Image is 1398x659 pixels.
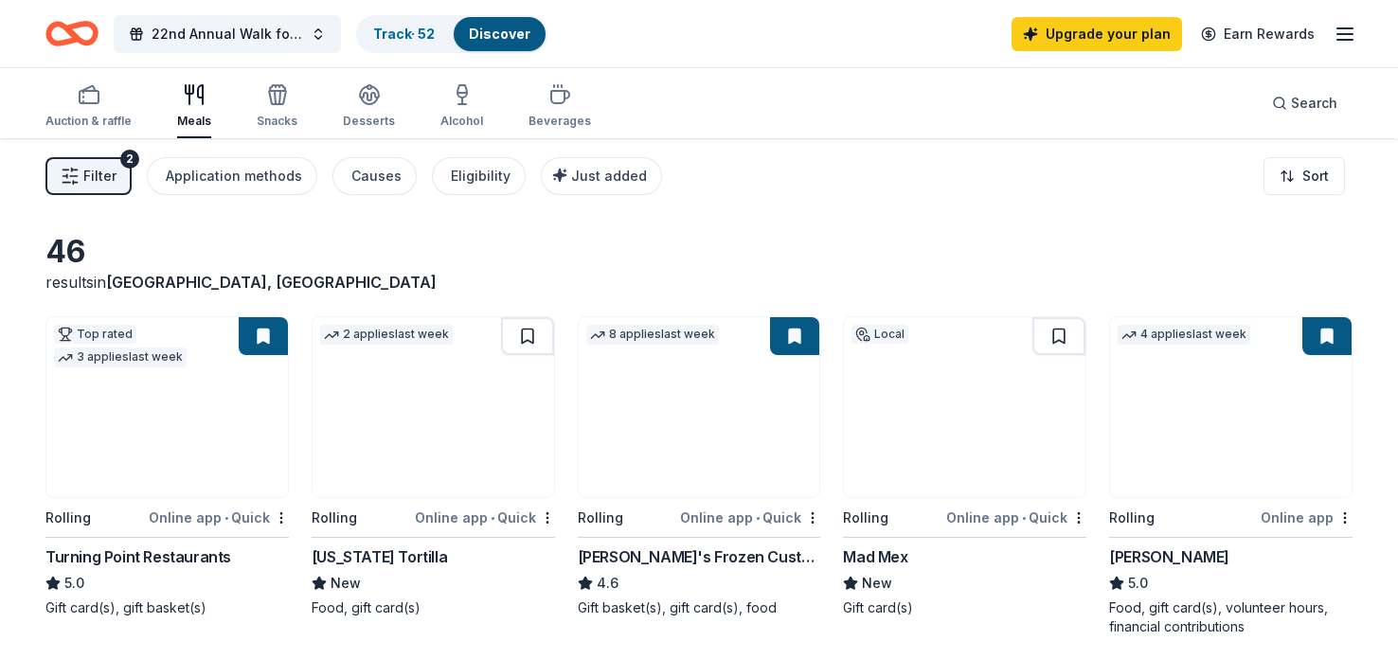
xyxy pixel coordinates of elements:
div: Online app [1261,506,1353,529]
button: Beverages [529,76,591,138]
a: Image for Sheetz4 applieslast weekRollingOnline app[PERSON_NAME]5.0Food, gift card(s), volunteer ... [1109,316,1353,636]
img: Image for Freddy's Frozen Custard & Steakburgers [579,317,820,497]
div: [US_STATE] Tortilla [312,545,447,568]
a: Earn Rewards [1190,17,1326,51]
div: Online app Quick [415,506,555,529]
button: 22nd Annual Walk for [MEDICAL_DATA] Awareness and Acceptance [114,15,341,53]
button: Alcohol [440,76,483,138]
div: Food, gift card(s), volunteer hours, financial contributions [1109,598,1353,636]
button: Sort [1264,157,1345,195]
div: Mad Mex [843,545,907,568]
div: Food, gift card(s) [312,598,555,617]
a: Image for Mad MexLocalRollingOnline app•QuickMad MexNewGift card(s) [843,316,1086,617]
img: Image for Mad Mex [844,317,1085,497]
img: Image for California Tortilla [313,317,554,497]
span: • [224,510,228,525]
div: Rolling [843,507,888,529]
div: Causes [351,165,402,187]
div: Gift card(s), gift basket(s) [45,598,289,617]
div: Rolling [1109,507,1155,529]
div: Beverages [529,114,591,129]
a: Image for Turning Point RestaurantsTop rated3 applieslast weekRollingOnline app•QuickTurning Poin... [45,316,289,617]
a: Image for Freddy's Frozen Custard & Steakburgers8 applieslast weekRollingOnline app•Quick[PERSON_... [578,316,821,617]
div: Gift basket(s), gift card(s), food [578,598,821,617]
span: in [94,273,437,292]
div: 46 [45,233,555,271]
span: [GEOGRAPHIC_DATA], [GEOGRAPHIC_DATA] [106,273,437,292]
button: Search [1257,84,1353,122]
button: Causes [332,157,417,195]
button: Desserts [343,76,395,138]
div: Gift card(s) [843,598,1086,617]
img: Image for Sheetz [1110,317,1352,497]
button: Application methods [147,157,317,195]
div: Rolling [45,507,91,529]
div: Online app Quick [680,506,820,529]
span: 4.6 [597,572,618,595]
div: 2 [120,150,139,169]
div: Rolling [312,507,357,529]
span: • [491,510,494,525]
button: Snacks [257,76,297,138]
div: Application methods [166,165,302,187]
a: Track· 52 [373,26,435,42]
a: Upgrade your plan [1012,17,1182,51]
div: Eligibility [451,165,511,187]
img: Image for Turning Point Restaurants [46,317,288,497]
span: • [756,510,760,525]
div: Online app Quick [149,506,289,529]
span: New [331,572,361,595]
span: Just added [571,168,647,184]
button: Meals [177,76,211,138]
div: Local [851,325,908,344]
button: Eligibility [432,157,526,195]
div: [PERSON_NAME]'s Frozen Custard & Steakburgers [578,545,821,568]
div: 3 applies last week [54,347,187,367]
button: Auction & raffle [45,76,132,138]
div: results [45,271,555,294]
div: Snacks [257,114,297,129]
span: 5.0 [1128,572,1148,595]
div: Desserts [343,114,395,129]
span: Sort [1302,165,1329,187]
div: 2 applies last week [320,325,453,345]
div: Top rated [54,325,136,344]
span: 5.0 [64,572,84,595]
button: Track· 52Discover [356,15,547,53]
a: Home [45,11,99,56]
div: Meals [177,114,211,129]
span: 22nd Annual Walk for [MEDICAL_DATA] Awareness and Acceptance [152,23,303,45]
a: Discover [469,26,530,42]
div: Online app Quick [946,506,1086,529]
button: Just added [541,157,662,195]
div: 8 applies last week [586,325,719,345]
a: Image for California Tortilla2 applieslast weekRollingOnline app•Quick[US_STATE] TortillaNewFood,... [312,316,555,617]
div: Auction & raffle [45,114,132,129]
span: • [1022,510,1026,525]
span: Search [1291,92,1337,115]
div: Rolling [578,507,623,529]
div: [PERSON_NAME] [1109,545,1229,568]
span: Filter [83,165,116,187]
button: Filter2 [45,157,132,195]
div: Turning Point Restaurants [45,545,231,568]
div: Alcohol [440,114,483,129]
div: 4 applies last week [1118,325,1250,345]
span: New [862,572,892,595]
